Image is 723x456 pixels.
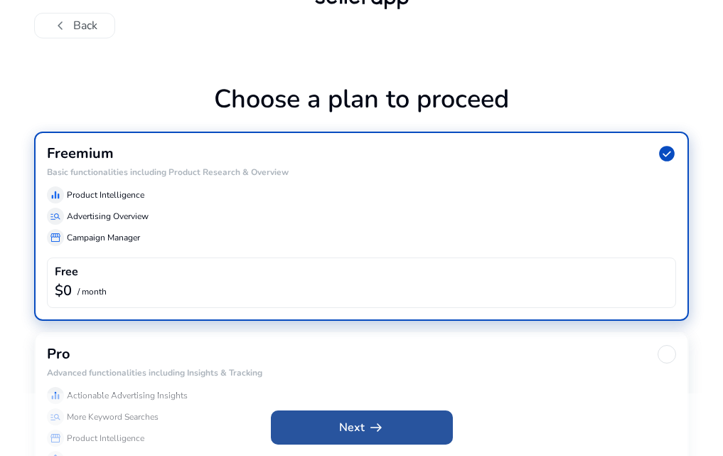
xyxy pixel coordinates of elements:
[34,13,115,38] button: chevron_leftBack
[67,389,188,402] p: Actionable Advertising Insights
[47,145,114,162] h3: Freemium
[658,144,676,163] span: check_circle
[77,287,107,297] p: / month
[67,231,140,244] p: Campaign Manager
[50,211,61,222] span: manage_search
[55,281,72,300] b: $0
[67,210,149,223] p: Advertising Overview
[47,368,676,378] h6: Advanced functionalities including Insights & Tracking
[271,410,453,445] button: Nextarrow_right_alt
[67,189,144,201] p: Product Intelligence
[34,84,689,132] h1: Choose a plan to proceed
[52,17,69,34] span: chevron_left
[47,167,676,177] h6: Basic functionalities including Product Research & Overview
[55,265,78,279] h4: Free
[50,189,61,201] span: equalizer
[339,419,385,436] span: Next
[47,346,70,363] h3: Pro
[50,232,61,243] span: storefront
[368,419,385,436] span: arrow_right_alt
[50,390,61,401] span: equalizer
